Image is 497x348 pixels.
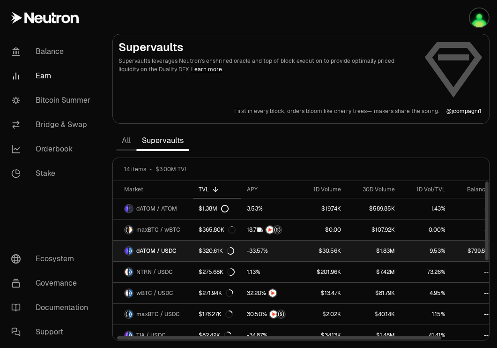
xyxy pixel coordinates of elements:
p: @ jcompagni1 [446,107,482,115]
a: NTRNStructured Points [241,304,297,325]
a: Balance [4,39,101,64]
span: dATOM / USDC [136,247,177,255]
button: NTRNStructured Points [247,310,292,319]
a: -- [451,325,494,346]
a: -- [451,219,494,240]
div: $275.68K [199,268,235,276]
a: $320.61K [193,241,241,261]
div: 1D Volume [303,186,341,193]
div: $82.42K [199,332,231,339]
p: Supervaults leverages Neutron's enshrined oracle and top of block execution to provide optimally ... [119,57,416,74]
div: TVL [199,186,236,193]
img: Atom Staking [470,8,489,27]
a: $589.85K [347,198,401,219]
img: wBTC Logo [129,226,133,234]
a: $176.27K [193,304,241,325]
a: $2.02K [297,304,347,325]
a: maxBTC LogowBTC LogomaxBTC / wBTC [113,219,193,240]
a: -- [451,198,494,219]
img: USDC Logo [129,289,133,297]
a: 73.26% [401,262,451,282]
img: USDC Logo [129,247,133,255]
div: Market [124,186,187,193]
a: First in every block,orders bloom like cherry trees—makers share the spring. [234,107,439,115]
a: NTRN [241,283,297,303]
a: $1.38M [193,198,241,219]
span: wBTC / USDC [136,289,173,297]
span: maxBTC / wBTC [136,226,180,234]
a: Bridge & Swap [4,113,101,137]
img: TIA Logo [125,332,128,339]
a: 0.00% [401,219,451,240]
a: $271.94K [193,283,241,303]
img: USDC Logo [129,332,133,339]
a: $34.13K [297,325,347,346]
a: $365.80K [193,219,241,240]
a: $1.48M [347,325,401,346]
a: 9.53% [401,241,451,261]
a: Stake [4,161,101,186]
div: $320.61K [199,247,234,255]
img: Structured Points [277,310,285,318]
a: NTRN LogoUSDC LogoNTRN / USDC [113,262,193,282]
div: Balance [457,186,489,193]
a: 1.43% [401,198,451,219]
a: $0.00 [297,219,347,240]
a: 41.41% [401,325,451,346]
img: dATOM Logo [125,205,128,212]
span: NTRN / USDC [136,268,173,276]
a: $107.92K [347,219,401,240]
a: Support [4,320,101,344]
img: maxBTC Logo [125,226,128,234]
a: -- [451,304,494,325]
a: -- [451,262,494,282]
span: $3.00M TVL [156,166,188,173]
span: TIA / USDC [136,332,166,339]
img: USDC Logo [129,310,133,318]
h2: Supervaults [119,40,416,55]
p: orders bloom like cherry trees— [287,107,372,115]
a: $30.56K [297,241,347,261]
button: NTRNStructured Points [247,225,292,235]
img: NTRN [266,226,274,234]
img: maxBTC Logo [125,310,128,318]
span: dATOM / ATOM [136,205,177,212]
a: Supervaults [136,131,189,150]
a: $799.85 [451,241,494,261]
div: $176.27K [199,310,233,318]
a: 4.95% [401,283,451,303]
a: $81.79K [347,283,401,303]
a: maxBTC LogoUSDC LogomaxBTC / USDC [113,304,193,325]
a: $1.83M [347,241,401,261]
div: APY [247,186,292,193]
a: -- [451,283,494,303]
a: $19.74K [297,198,347,219]
a: Governance [4,271,101,295]
div: $271.94K [199,289,233,297]
a: NTRNStructured Points [241,219,297,240]
a: dATOM LogoUSDC LogodATOM / USDC [113,241,193,261]
a: $82.42K [193,325,241,346]
img: Structured Points [274,226,281,234]
a: Orderbook [4,137,101,161]
a: $40.14K [347,304,401,325]
button: NTRN [247,288,292,298]
a: Documentation [4,295,101,320]
img: wBTC Logo [125,289,128,297]
img: NTRN [269,289,276,297]
a: Ecosystem [4,247,101,271]
a: wBTC LogoUSDC LogowBTC / USDC [113,283,193,303]
span: maxBTC / USDC [136,310,180,318]
a: Bitcoin Summer [4,88,101,113]
a: $275.68K [193,262,241,282]
a: All [116,131,136,150]
img: ATOM Logo [129,205,133,212]
div: 1D Vol/TVL [406,186,445,193]
div: $365.80K [199,226,236,234]
a: 1.15% [401,304,451,325]
a: Earn [4,64,101,88]
a: Learn more [191,66,222,73]
span: 14 items [124,166,146,173]
img: dATOM Logo [125,247,128,255]
a: $201.96K [297,262,347,282]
